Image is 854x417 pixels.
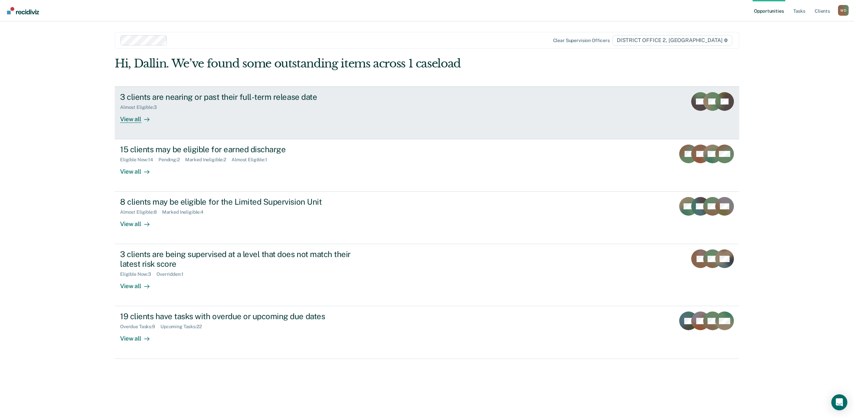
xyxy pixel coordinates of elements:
[838,5,849,16] button: Profile dropdown button
[120,110,157,123] div: View all
[120,209,162,215] div: Almost Eligible : 8
[156,271,188,277] div: Overridden : 1
[612,35,732,46] span: DISTRICT OFFICE 2, [GEOGRAPHIC_DATA]
[120,330,157,343] div: View all
[120,92,354,102] div: 3 clients are nearing or past their full-term release date
[838,5,849,16] div: W D
[120,271,156,277] div: Eligible Now : 3
[115,57,614,70] div: Hi, Dallin. We’ve found some outstanding items across 1 caseload
[120,105,162,110] div: Almost Eligible : 3
[232,157,273,163] div: Almost Eligible : 1
[162,209,209,215] div: Marked Ineligible : 4
[115,86,739,139] a: 3 clients are nearing or past their full-term release dateAlmost Eligible:3View all
[831,394,847,410] div: Open Intercom Messenger
[120,311,354,321] div: 19 clients have tasks with overdue or upcoming due dates
[120,277,157,290] div: View all
[553,38,610,43] div: Clear supervision officers
[115,306,739,359] a: 19 clients have tasks with overdue or upcoming due datesOverdue Tasks:9Upcoming Tasks:22View all
[115,192,739,244] a: 8 clients may be eligible for the Limited Supervision UnitAlmost Eligible:8Marked Ineligible:4Vie...
[115,139,739,192] a: 15 clients may be eligible for earned dischargeEligible Now:14Pending:2Marked Ineligible:2Almost ...
[120,324,160,330] div: Overdue Tasks : 9
[120,157,158,163] div: Eligible Now : 14
[7,7,39,14] img: Recidiviz
[120,215,157,228] div: View all
[120,249,354,269] div: 3 clients are being supervised at a level that does not match their latest risk score
[115,244,739,306] a: 3 clients are being supervised at a level that does not match their latest risk scoreEligible Now...
[120,163,157,176] div: View all
[185,157,232,163] div: Marked Ineligible : 2
[120,197,354,207] div: 8 clients may be eligible for the Limited Supervision Unit
[160,324,207,330] div: Upcoming Tasks : 22
[158,157,185,163] div: Pending : 2
[120,145,354,154] div: 15 clients may be eligible for earned discharge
